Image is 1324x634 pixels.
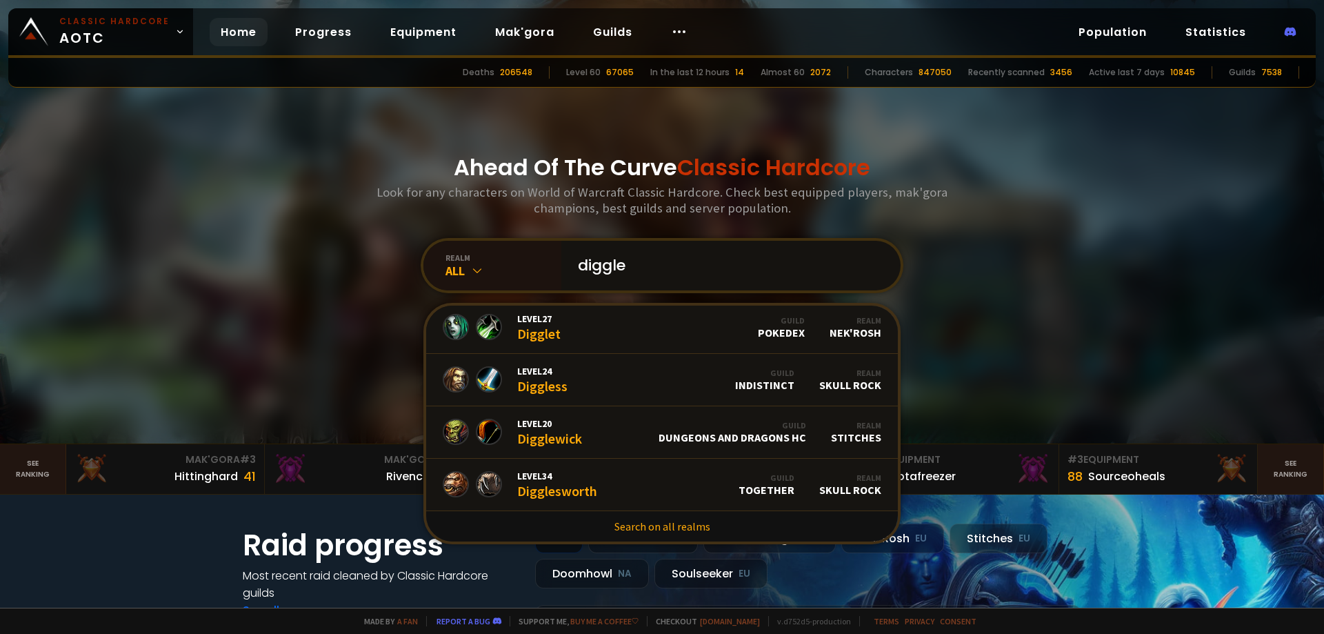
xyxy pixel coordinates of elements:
div: 7538 [1261,66,1282,79]
small: NA [618,567,632,581]
div: Mak'Gora [74,453,256,467]
a: Level34DigglesworthGuildTogetherRealmSkull Rock [426,459,898,511]
a: Guilds [582,18,643,46]
a: Privacy [905,616,934,626]
a: See all progress [243,602,332,618]
span: Made by [356,616,418,626]
div: Notafreezer [890,468,956,485]
a: Buy me a coffee [570,616,639,626]
a: Search on all realms [426,511,898,542]
div: 2072 [810,66,831,79]
span: Level 34 [517,470,597,482]
div: 847050 [919,66,952,79]
span: # 3 [1067,453,1083,466]
div: Equipment [1067,453,1249,467]
a: Mak'gora [484,18,565,46]
small: EU [915,532,927,546]
a: Level20DigglewickGuildDungeons and Dragons HCRealmStitches [426,406,898,459]
a: Terms [874,616,899,626]
div: Soulseeker [654,559,768,588]
h4: Most recent raid cleaned by Classic Hardcore guilds [243,567,519,602]
span: Checkout [647,616,760,626]
div: Mak'Gora [273,453,454,467]
div: 88 [1067,467,1083,486]
a: #3Equipment88Sourceoheals [1059,444,1258,494]
div: Stitches [831,420,881,444]
h3: Look for any characters on World of Warcraft Classic Hardcore. Check best equipped players, mak'g... [371,184,953,216]
div: Guild [739,473,794,483]
div: Rivench [386,468,430,485]
span: Classic Hardcore [677,152,870,183]
div: Guild [758,315,805,326]
a: Mak'Gora#3Hittinghard41 [66,444,265,494]
div: Guild [659,420,806,430]
div: Realm [831,420,881,430]
div: Digglesworth [517,470,597,499]
span: Level 27 [517,313,561,325]
small: EU [739,567,750,581]
a: Equipment [379,18,468,46]
div: Active last 7 days [1089,66,1165,79]
a: Seeranking [1258,444,1324,494]
div: Hittinghard [174,468,238,485]
a: Report a bug [437,616,490,626]
span: # 3 [240,453,256,466]
div: Skull Rock [819,473,881,497]
div: Indistinct [735,368,794,392]
div: 3456 [1050,66,1072,79]
h1: Ahead Of The Curve [454,151,870,184]
div: Diggless [517,365,568,395]
div: Nek'Rosh [830,315,881,339]
div: Together [739,473,794,497]
div: All [445,263,561,279]
div: Digglewick [517,417,582,447]
a: Classic HardcoreAOTC [8,8,193,55]
input: Search a character... [570,241,884,290]
div: Digglet [517,313,561,342]
div: Recently scanned [968,66,1045,79]
small: Classic Hardcore [59,15,170,28]
div: Guild [735,368,794,378]
div: Realm [830,315,881,326]
span: Support me, [510,616,639,626]
div: Dungeons and Dragons HC [659,420,806,444]
div: Level 60 [566,66,601,79]
div: Deaths [463,66,494,79]
a: Progress [284,18,363,46]
a: Home [210,18,268,46]
a: a fan [397,616,418,626]
div: Realm [819,368,881,378]
div: Characters [865,66,913,79]
div: 206548 [500,66,532,79]
a: Level27DiggletGuildPokedexRealmNek'Rosh [426,301,898,354]
div: In the last 12 hours [650,66,730,79]
span: AOTC [59,15,170,48]
a: #2Equipment88Notafreezer [861,444,1059,494]
div: Realm [819,473,881,483]
span: v. d752d5 - production [768,616,851,626]
div: Stitches [950,524,1047,553]
a: Consent [940,616,976,626]
div: Pokedex [758,315,805,339]
div: realm [445,252,561,263]
a: [DOMAIN_NAME] [700,616,760,626]
div: Doomhowl [535,559,649,588]
a: Level24DigglessGuildIndistinctRealmSkull Rock [426,354,898,406]
h1: Raid progress [243,524,519,567]
div: Equipment [869,453,1050,467]
small: EU [1019,532,1030,546]
div: Nek'Rosh [841,524,944,553]
div: Guilds [1229,66,1256,79]
a: Statistics [1174,18,1257,46]
div: Sourceoheals [1088,468,1165,485]
a: Population [1067,18,1158,46]
span: Level 20 [517,417,582,430]
div: 10845 [1170,66,1195,79]
div: 41 [243,467,256,486]
div: Almost 60 [761,66,805,79]
div: 14 [735,66,744,79]
div: 67065 [606,66,634,79]
a: Mak'Gora#2Rivench100 [265,444,463,494]
span: Level 24 [517,365,568,377]
div: Skull Rock [819,368,881,392]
